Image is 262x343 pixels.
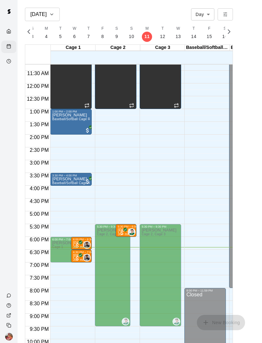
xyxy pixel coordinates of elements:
[118,225,144,228] div: 5:30 PM – 6:00 PM
[28,122,50,127] span: 1:30 PM
[30,10,47,19] h6: [DATE]
[95,224,130,326] div: 5:30 PM – 9:30 PM: Available
[129,103,134,108] span: Recurring event
[50,173,92,186] div: 3:30 PM – 4:00 PM: Leo Stanton
[191,8,214,20] div: Day
[45,33,48,40] p: 4
[186,24,202,42] button: T14
[1,320,18,330] div: Copy public page link
[87,26,90,32] span: T
[128,229,135,235] img: Tommy Henninger
[59,33,62,40] p: 5
[170,24,186,42] button: W13
[28,301,50,306] span: 8:30 PM
[74,242,81,249] span: All customers have paid
[73,251,99,254] div: 6:30 PM – 7:00 PM
[84,242,90,248] img: Nick Jackson
[28,326,50,332] span: 9:30 PM
[142,225,168,228] div: 5:30 PM – 9:30 PM
[28,275,50,281] span: 7:30 PM
[25,8,60,21] button: [DATE]
[84,178,91,185] span: All customers have paid
[28,160,50,166] span: 3:00 PM
[217,24,233,42] button: S16
[175,33,181,40] p: 13
[96,24,110,42] button: F8
[130,26,133,32] span: S
[73,245,109,249] span: 30 - min Private Lesson
[116,224,136,237] div: 5:30 PM – 6:00 PM: Jackson Volk
[224,26,226,32] span: S
[173,318,180,325] img: Tommy Henninger
[140,224,181,326] div: 5:30 PM – 9:30 PM: Available
[31,26,34,32] span: S
[73,238,99,241] div: 6:00 PM – 6:30 PM
[53,24,67,42] button: T5
[101,26,104,32] span: F
[25,24,39,42] button: S3
[207,33,212,40] p: 15
[3,5,15,18] img: Swift logo
[144,33,150,40] p: 11
[174,103,179,108] span: Recurring event
[26,71,50,76] span: 11:30 AM
[28,135,50,140] span: 2:00 PM
[28,173,50,178] span: 3:30 PM
[28,186,50,191] span: 4:00 PM
[185,45,230,51] div: Baseball/Softball [DATE] Hours
[25,83,50,89] span: 12:00 PM
[71,237,92,250] div: 6:00 PM – 6:30 PM: Wilder Woods
[73,33,76,40] p: 6
[202,24,217,42] button: F15
[86,254,91,261] span: Nick Jackson
[96,45,140,51] div: Cage 2
[50,237,86,262] div: 6:00 PM – 7:00 PM: Available
[208,26,211,32] span: F
[25,96,50,102] span: 12:30 PM
[52,181,142,185] span: Baseball/Softball Cage Rental (Pitching Hand-fed Machine)
[222,33,228,40] p: 16
[83,241,91,249] div: Nick Jackson
[87,33,90,40] p: 7
[115,26,118,32] span: S
[101,33,104,40] p: 8
[28,314,50,319] span: 9:00 PM
[124,24,139,42] button: S10
[191,33,196,40] p: 14
[140,45,185,51] div: Cage 3
[119,230,125,236] span: All customers have paid
[28,147,50,153] span: 2:30 PM
[31,33,34,40] p: 3
[52,238,78,241] div: 6:00 PM – 7:00 PM
[139,24,155,42] button: M11
[28,288,50,293] span: 8:00 PM
[193,26,195,32] span: T
[51,45,96,51] div: Cage 1
[176,26,180,32] span: W
[161,26,164,32] span: T
[84,254,90,261] img: Nick Jackson
[45,26,48,32] span: M
[73,26,76,32] span: W
[160,33,166,40] p: 12
[97,232,121,236] span: Cage 2, Cage 3
[74,255,81,261] span: All customers have paid
[67,24,81,42] button: W6
[173,318,180,325] div: Tommy Henninger
[71,250,92,262] div: 6:30 PM – 7:00 PM: Samantha Monahan
[128,228,135,236] div: Tommy Henninger
[28,262,50,268] span: 7:00 PM
[50,109,92,135] div: 1:00 PM – 2:00 PM: gus stamler
[186,289,214,292] div: 8:00 PM – 11:59 PM
[83,254,91,261] div: Nick Jackson
[52,245,63,249] span: Cage 1
[59,26,62,32] span: T
[28,250,50,255] span: 6:30 PM
[84,103,89,108] span: Recurring event
[122,318,129,325] div: Tommy Henninger
[28,199,50,204] span: 4:30 PM
[39,24,53,42] button: M4
[197,319,245,325] span: You don't have the permission to add bookings
[97,225,123,228] div: 5:30 PM – 9:30 PM
[52,117,142,121] span: Baseball/Softball Cage Rental (Pitching Hand-fed Machine)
